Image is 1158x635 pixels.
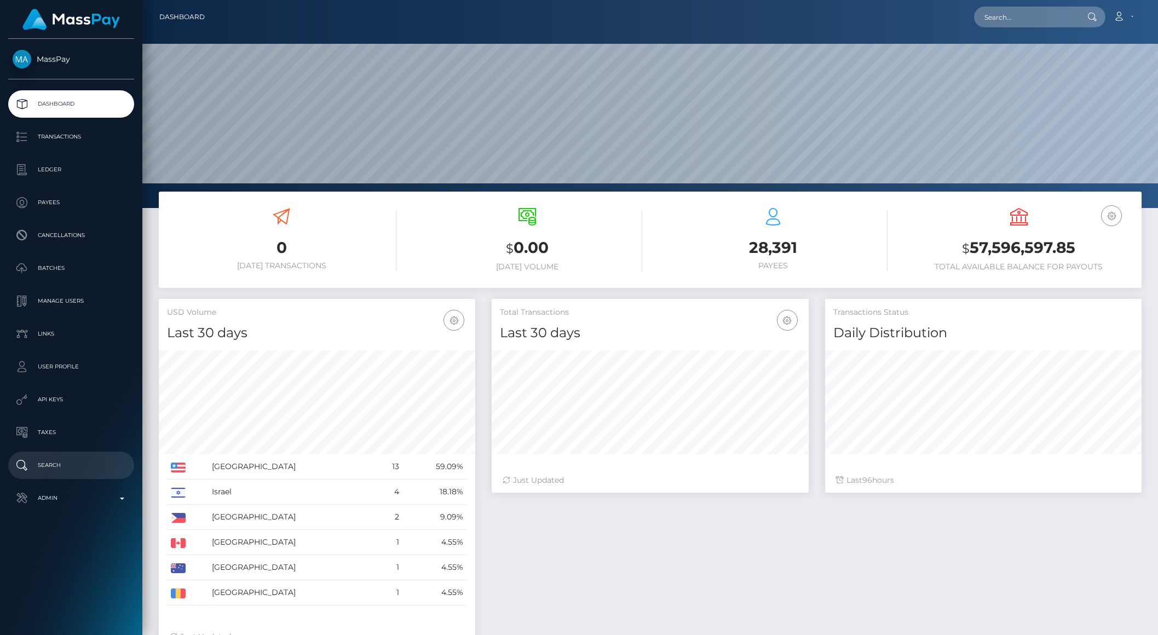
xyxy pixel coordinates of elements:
[171,563,186,573] img: AU.png
[171,488,186,498] img: IL.png
[208,505,376,530] td: [GEOGRAPHIC_DATA]
[208,555,376,580] td: [GEOGRAPHIC_DATA]
[13,293,130,309] p: Manage Users
[208,480,376,505] td: Israel
[376,555,403,580] td: 1
[8,419,134,446] a: Taxes
[13,391,130,408] p: API Keys
[208,580,376,605] td: [GEOGRAPHIC_DATA]
[13,96,130,112] p: Dashboard
[836,475,1131,486] div: Last hours
[962,241,970,256] small: $
[506,241,514,256] small: $
[659,237,888,258] h3: 28,391
[208,530,376,555] td: [GEOGRAPHIC_DATA]
[8,156,134,183] a: Ledger
[8,90,134,118] a: Dashboard
[167,237,396,258] h3: 0
[167,324,467,343] h4: Last 30 days
[13,260,130,276] p: Batches
[413,262,642,272] h6: [DATE] Volume
[376,480,403,505] td: 4
[862,475,872,485] span: 96
[22,9,120,30] img: MassPay Logo
[8,353,134,380] a: User Profile
[8,123,134,151] a: Transactions
[8,386,134,413] a: API Keys
[171,463,186,472] img: US.png
[8,189,134,216] a: Payees
[13,457,130,474] p: Search
[403,530,467,555] td: 4.55%
[13,129,130,145] p: Transactions
[208,454,376,480] td: [GEOGRAPHIC_DATA]
[13,359,130,375] p: User Profile
[8,54,134,64] span: MassPay
[500,307,800,318] h5: Total Transactions
[13,50,31,68] img: MassPay
[413,237,642,259] h3: 0.00
[8,255,134,282] a: Batches
[503,475,797,486] div: Just Updated
[659,261,888,270] h6: Payees
[376,580,403,605] td: 1
[500,324,800,343] h4: Last 30 days
[13,424,130,441] p: Taxes
[171,513,186,523] img: PH.png
[8,452,134,479] a: Search
[167,261,396,270] h6: [DATE] Transactions
[833,307,1133,318] h5: Transactions Status
[8,484,134,512] a: Admin
[403,505,467,530] td: 9.09%
[13,326,130,342] p: Links
[376,530,403,555] td: 1
[833,324,1133,343] h4: Daily Distribution
[8,320,134,348] a: Links
[13,490,130,506] p: Admin
[8,287,134,315] a: Manage Users
[403,454,467,480] td: 59.09%
[171,538,186,548] img: CA.png
[376,454,403,480] td: 13
[403,580,467,605] td: 4.55%
[167,307,467,318] h5: USD Volume
[904,237,1133,259] h3: 57,596,597.85
[403,555,467,580] td: 4.55%
[13,227,130,244] p: Cancellations
[8,222,134,249] a: Cancellations
[171,588,186,598] img: RO.png
[376,505,403,530] td: 2
[974,7,1077,27] input: Search...
[904,262,1133,272] h6: Total Available Balance for Payouts
[13,161,130,178] p: Ledger
[13,194,130,211] p: Payees
[403,480,467,505] td: 18.18%
[159,5,205,28] a: Dashboard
